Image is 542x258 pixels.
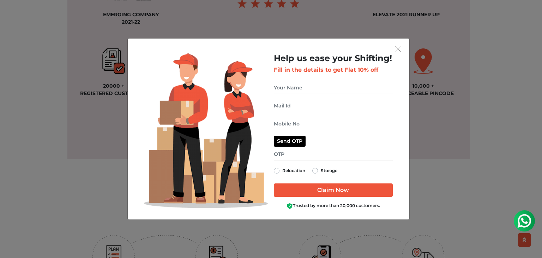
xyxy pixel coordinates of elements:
[274,136,306,147] button: Send OTP
[321,166,337,175] label: Storage
[274,183,393,197] input: Claim Now
[395,46,402,52] img: exit
[282,166,305,175] label: Relocation
[144,53,268,208] img: Lead Welcome Image
[274,53,393,64] h2: Help us ease your Shifting!
[274,82,393,94] input: Your Name
[7,7,21,21] img: whatsapp-icon.svg
[287,203,293,209] img: Boxigo Customer Shield
[274,148,393,160] input: OTP
[274,203,393,209] div: Trusted by more than 20,000 customers.
[274,100,393,112] input: Mail Id
[274,118,393,130] input: Mobile No
[274,66,393,73] h3: Fill in the details to get Flat 10% off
